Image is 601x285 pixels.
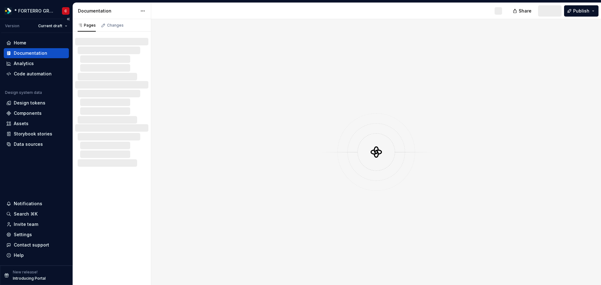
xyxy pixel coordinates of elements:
div: Home [14,40,26,46]
a: Invite team [4,219,69,229]
div: Storybook stories [14,131,52,137]
img: 19b433f1-4eb9-4ddc-9788-ff6ca78edb97.png [4,7,12,15]
div: Documentation [78,8,137,14]
div: Code automation [14,71,52,77]
div: Analytics [14,60,34,67]
button: Share [510,5,536,17]
div: Design tokens [14,100,45,106]
div: Version [5,23,19,28]
div: Data sources [14,141,43,147]
span: Current draft [38,23,62,28]
div: Design system data [5,90,42,95]
button: Collapse sidebar [64,15,73,23]
a: Data sources [4,139,69,149]
div: Documentation [14,50,47,56]
div: Invite team [14,221,38,227]
div: C [64,8,67,13]
span: Publish [573,8,589,14]
div: Help [14,252,24,258]
a: Code automation [4,69,69,79]
div: Notifications [14,201,42,207]
a: Documentation [4,48,69,58]
span: Share [519,8,532,14]
div: * FORTERRO GROUP * [14,8,54,14]
a: Assets [4,119,69,129]
button: Current draft [35,22,70,30]
button: Contact support [4,240,69,250]
div: Assets [14,120,28,127]
a: Home [4,38,69,48]
p: New release! [13,270,38,275]
div: Contact support [14,242,49,248]
a: Storybook stories [4,129,69,139]
a: Analytics [4,59,69,69]
a: Settings [4,230,69,240]
div: Components [14,110,42,116]
button: Search ⌘K [4,209,69,219]
button: Notifications [4,199,69,209]
button: Help [4,250,69,260]
button: Publish [564,5,598,17]
div: Pages [78,23,96,28]
button: * FORTERRO GROUP *C [1,4,71,18]
div: Settings [14,232,32,238]
a: Design tokens [4,98,69,108]
a: Components [4,108,69,118]
p: Introducing Portal [13,276,46,281]
div: Search ⌘K [14,211,38,217]
div: Changes [107,23,124,28]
